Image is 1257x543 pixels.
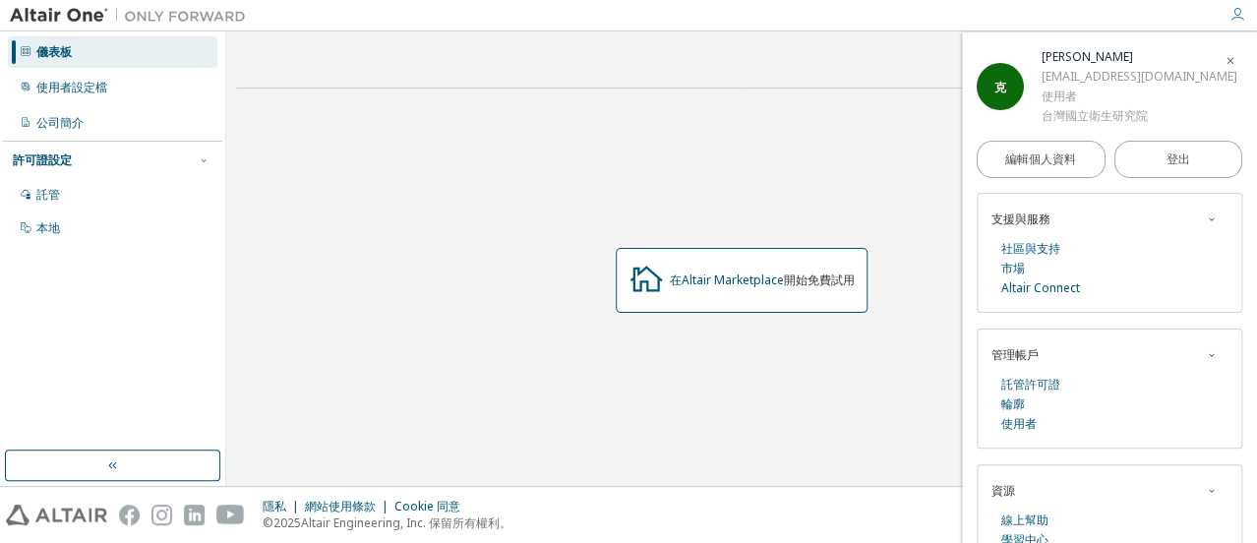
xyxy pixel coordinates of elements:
[301,514,511,531] font: Altair Engineering, Inc. 保留所有權利。
[784,271,855,288] font: 開始免費試用
[6,505,107,525] img: altair_logo.svg
[1001,278,1080,298] a: Altair Connect
[273,514,301,531] font: 2025
[1001,240,1060,257] font: 社區與支持
[670,271,784,288] a: 在Altair Marketplace
[36,43,72,60] font: 儀表板
[119,505,140,525] img: facebook.svg
[1001,259,1025,278] a: 市場
[10,6,256,26] img: 牽牛星一號
[151,505,172,525] img: instagram.svg
[1042,48,1133,65] font: [PERSON_NAME]
[1001,415,1037,432] font: 使用者
[36,186,60,203] font: 託管
[36,114,84,131] font: 公司簡介
[1001,414,1037,434] a: 使用者
[1042,88,1077,104] font: 使用者
[1001,376,1060,392] font: 託管許可證
[1042,68,1237,85] font: [EMAIL_ADDRESS][DOMAIN_NAME]
[1167,151,1190,167] font: 登出
[13,151,72,168] font: 許可證設定
[1001,395,1025,412] font: 輪廓
[991,346,1039,363] font: 管理帳戶
[1001,512,1048,528] font: 線上幫助
[263,514,273,531] font: ©
[1114,141,1243,178] button: 登出
[36,79,107,95] font: 使用者設定檔
[977,141,1106,178] a: 編輯個人資料
[216,505,245,525] img: youtube.svg
[991,482,1015,499] font: 資源
[1042,107,1148,124] font: 台灣國立衛生研究院
[991,211,1050,227] font: 支援與服務
[1001,260,1025,276] font: 市場
[263,498,286,514] font: 隱私
[184,505,205,525] img: linkedin.svg
[1001,394,1025,414] a: 輪廓
[1001,511,1048,530] a: 線上幫助
[394,498,460,514] font: Cookie 同意
[305,498,376,514] font: 網站使用條款
[1042,47,1237,67] div: 耿章洋
[1001,279,1080,296] font: Altair Connect
[1001,375,1060,394] a: 託管許可證
[1001,239,1060,259] a: 社區與支持
[36,219,60,236] font: 本地
[994,79,1006,95] font: 克
[1005,151,1076,167] font: 編輯個人資料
